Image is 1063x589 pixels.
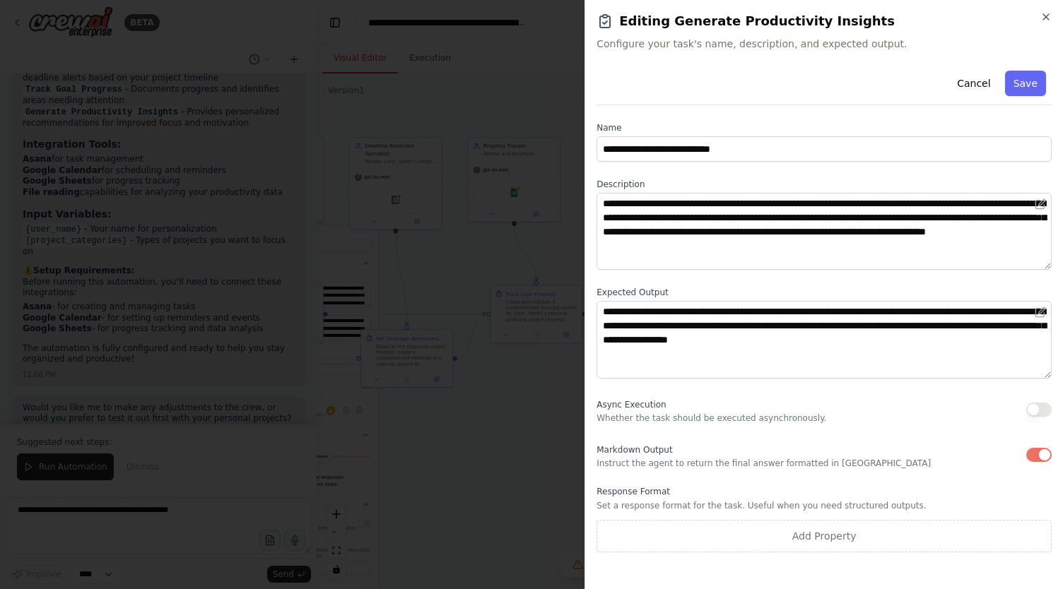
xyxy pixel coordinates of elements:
[1032,196,1049,213] button: Open in editor
[949,71,999,96] button: Cancel
[597,412,826,424] p: Whether the task should be executed asynchronously.
[597,500,1052,511] p: Set a response format for the task. Useful when you need structured outputs.
[597,122,1052,133] label: Name
[597,445,672,455] span: Markdown Output
[597,486,1052,497] label: Response Format
[1032,304,1049,321] button: Open in editor
[597,287,1052,298] label: Expected Output
[597,520,1052,552] button: Add Property
[597,11,1052,31] h2: Editing Generate Productivity Insights
[597,400,666,410] span: Async Execution
[597,37,1052,51] span: Configure your task's name, description, and expected output.
[1005,71,1046,96] button: Save
[597,179,1052,190] label: Description
[597,458,931,469] p: Instruct the agent to return the final answer formatted in [GEOGRAPHIC_DATA]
